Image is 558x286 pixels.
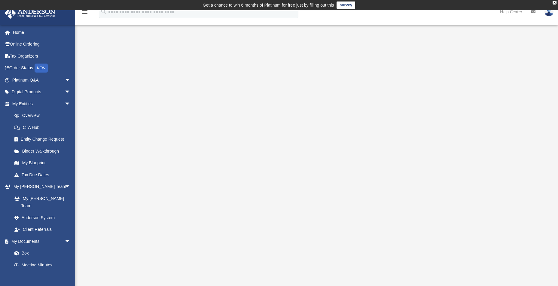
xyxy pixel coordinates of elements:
span: arrow_drop_down [65,181,77,193]
a: Overview [8,110,80,122]
a: My Blueprint [8,157,77,169]
a: Anderson System [8,212,77,224]
a: My [PERSON_NAME] Team [8,192,74,212]
a: Box [8,247,74,259]
a: Platinum Q&Aarrow_drop_down [4,74,80,86]
a: Home [4,26,80,38]
a: Tax Organizers [4,50,80,62]
a: Meeting Minutes [8,259,77,271]
a: menu [81,11,88,16]
i: menu [81,8,88,16]
a: Client Referrals [8,224,77,236]
img: User Pic [544,7,553,16]
div: Get a chance to win 6 months of Platinum for free just by filling out this [203,1,334,9]
div: close [553,1,556,4]
a: survey [337,1,355,9]
div: NEW [35,64,48,73]
i: search [100,8,107,15]
a: Order StatusNEW [4,62,80,74]
a: CTA Hub [8,121,80,133]
a: My Documentsarrow_drop_down [4,235,77,247]
a: Entity Change Request [8,133,80,145]
a: My [PERSON_NAME] Teamarrow_drop_down [4,181,77,193]
span: arrow_drop_down [65,86,77,98]
a: Tax Due Dates [8,169,80,181]
span: arrow_drop_down [65,74,77,86]
a: Online Ordering [4,38,80,50]
span: arrow_drop_down [65,98,77,110]
img: Anderson Advisors Platinum Portal [3,7,57,19]
a: My Entitiesarrow_drop_down [4,98,80,110]
a: Binder Walkthrough [8,145,80,157]
span: arrow_drop_down [65,235,77,248]
a: Digital Productsarrow_drop_down [4,86,80,98]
